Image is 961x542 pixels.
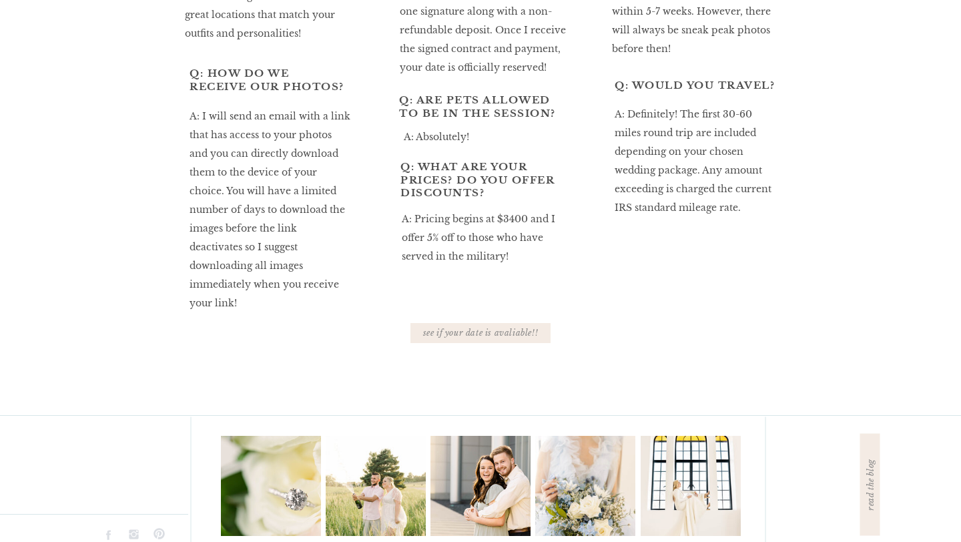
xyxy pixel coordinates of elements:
h3: Q: Would you travel? [615,79,779,103]
h3: Q: How do we receive our photos? [190,67,348,91]
h3: Q: Are pets allowed to be in the session? [399,93,563,117]
p: A: I will send an email with a link that has access to your photos and you can directly download ... [190,107,352,289]
h3: Q: What are your prices? Do you offer discounts? [400,160,567,184]
p: A: Pricing begins at $3400 and I offer 5% off to those who have served in the military! [402,210,565,236]
a: see if your date is avaliable!! [418,327,543,339]
a: read the blog [864,441,876,528]
p: A: Definitely! The first 30-60 miles round trip are included depending on your chosen wedding pac... [615,105,777,236]
p: A: Absolutely! [404,127,563,154]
